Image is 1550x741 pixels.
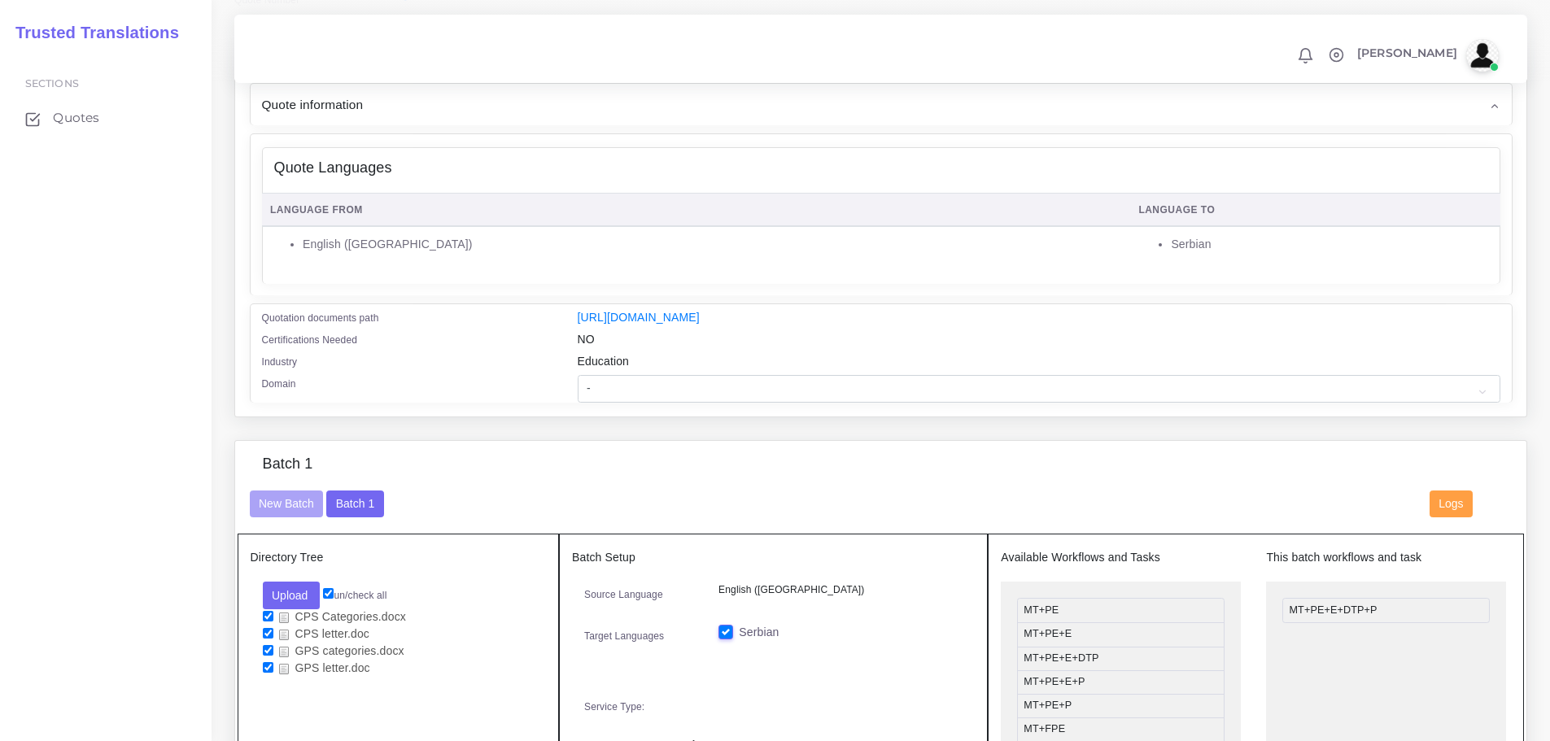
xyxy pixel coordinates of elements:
[565,331,1513,353] div: NO
[565,353,1513,375] div: Education
[25,77,79,89] span: Sections
[262,194,1130,227] th: Language From
[718,582,963,599] p: English ([GEOGRAPHIC_DATA])
[250,490,324,518] button: New Batch
[4,20,179,46] a: Trusted Translations
[4,23,179,42] h2: Trusted Translations
[584,587,663,602] label: Source Language
[323,588,386,603] label: un/check all
[1017,694,1225,718] li: MT+PE+P
[1430,490,1473,518] button: Logs
[326,496,383,509] a: Batch 1
[1017,598,1225,623] li: MT+PE
[1266,551,1506,564] h5: This batch workflows and task
[1439,497,1463,510] span: Logs
[262,377,296,391] label: Domain
[1466,39,1499,72] img: avatar
[323,588,334,599] input: un/check all
[1017,647,1225,671] li: MT+PE+E+DTP
[273,626,375,642] a: CPS letter.doc
[262,311,379,325] label: Quotation documents path
[1171,236,1491,253] li: Serbian
[1001,551,1241,564] h5: Available Workflows and Tasks
[578,311,700,324] a: [URL][DOMAIN_NAME]
[1357,47,1457,59] span: [PERSON_NAME]
[273,660,376,676] a: GPS letter.doc
[326,490,383,518] button: Batch 1
[1349,39,1504,72] a: [PERSON_NAME]avatar
[584,629,664,643] label: Target Languages
[251,84,1512,125] div: Quote information
[303,236,1121,253] li: English ([GEOGRAPHIC_DATA])
[739,624,779,641] label: Serbian
[274,159,392,177] h4: Quote Languages
[273,643,410,659] a: GPS categories.docx
[273,609,413,625] a: CPS Categories.docx
[584,700,644,714] label: Service Type:
[12,101,199,135] a: Quotes
[262,333,358,347] label: Certifications Needed
[1130,194,1500,227] th: Language To
[263,455,313,473] h4: Batch 1
[250,496,324,509] a: New Batch
[1017,670,1225,695] li: MT+PE+E+P
[251,551,547,564] h5: Directory Tree
[572,551,975,564] h5: Batch Setup
[263,582,321,609] button: Upload
[262,355,298,369] label: Industry
[262,95,364,114] span: Quote information
[53,109,99,127] span: Quotes
[1282,598,1490,623] li: MT+PE+E+DTP+P
[1017,622,1225,647] li: MT+PE+E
